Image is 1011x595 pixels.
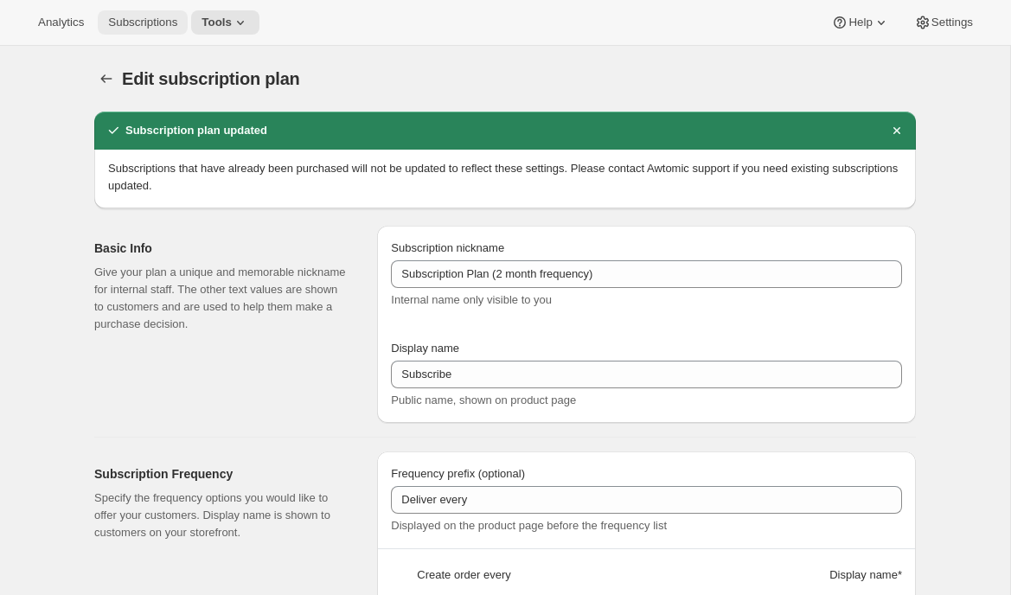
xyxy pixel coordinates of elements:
button: Subscription plans [94,67,118,91]
span: Public name, shown on product page [391,393,576,406]
p: Specify the frequency options you would like to offer your customers. Display name is shown to cu... [94,489,349,541]
h2: Subscription plan updated [125,122,267,139]
button: Tools [191,10,259,35]
h2: Subscription Frequency [94,465,349,483]
span: Frequency prefix (optional) [391,467,525,480]
span: Subscriptions [108,16,177,29]
span: Tools [202,16,232,29]
button: Help [821,10,899,35]
input: Subscribe & Save [391,260,902,288]
button: Settings [904,10,983,35]
button: Analytics [28,10,94,35]
span: Display name * [829,566,902,584]
button: Subscriptions [98,10,188,35]
span: Analytics [38,16,84,29]
span: Help [848,16,872,29]
input: Subscribe & Save [391,361,902,388]
span: Settings [931,16,973,29]
span: Displayed on the product page before the frequency list [391,519,667,532]
button: Dismiss notification [885,118,909,143]
span: Display name [391,342,459,355]
p: Subscriptions that have already been purchased will not be updated to reflect these settings. Ple... [108,160,902,195]
span: Internal name only visible to you [391,293,552,306]
p: Give your plan a unique and memorable nickname for internal staff. The other text values are show... [94,264,349,333]
span: Edit subscription plan [122,69,300,88]
span: Create order every [417,566,510,584]
span: Subscription nickname [391,241,504,254]
h2: Basic Info [94,240,349,257]
input: Deliver every [391,486,902,514]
